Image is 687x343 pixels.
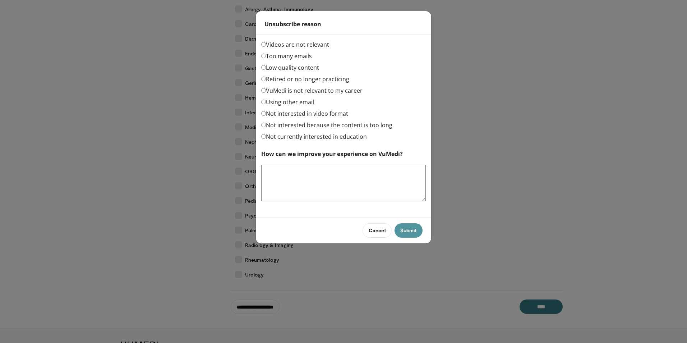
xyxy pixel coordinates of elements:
input: Low quality content [261,65,266,70]
label: VuMedi is not relevant to my career [261,86,363,95]
label: How can we improve your experience on VuMedi? [261,150,403,158]
label: Retired or no longer practicing [261,75,349,83]
label: Not interested in video format [261,109,348,118]
label: Videos are not relevant [261,40,329,49]
strong: Unsubscribe reason [264,20,321,28]
label: Low quality content [261,63,319,72]
button: Submit [395,223,423,238]
button: Cancel [363,223,391,238]
input: Not currently interested in education [261,134,266,139]
label: Too many emails [261,52,312,60]
input: Not interested in video format [261,111,266,116]
label: Not interested because the content is too long [261,121,392,129]
input: VuMedi is not relevant to my career [261,88,266,93]
input: Using other email [261,100,266,104]
label: Not currently interested in education [261,132,367,141]
input: Retired or no longer practicing [261,77,266,81]
input: Videos are not relevant [261,42,266,47]
label: Using other email [261,98,314,106]
input: Not interested because the content is too long [261,123,266,127]
input: Too many emails [261,54,266,58]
